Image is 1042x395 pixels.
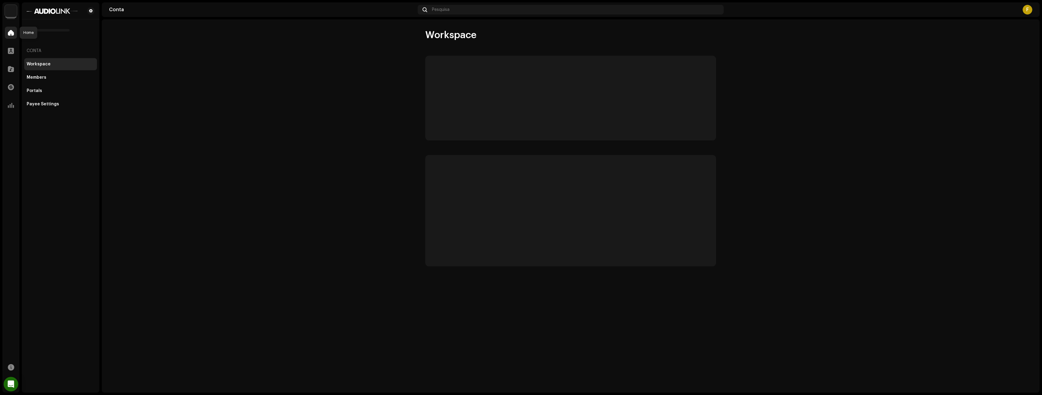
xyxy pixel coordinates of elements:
div: Workspace [27,62,51,67]
span: Pesquisa [432,7,450,12]
div: Conta [109,7,415,12]
img: 730b9dfe-18b5-4111-b483-f30b0c182d82 [5,5,17,17]
re-m-nav-item: Members [24,71,97,84]
div: Members [27,75,46,80]
div: Portals [27,88,42,93]
re-m-nav-item: Payee Settings [24,98,97,110]
div: F [1023,5,1032,15]
re-m-nav-item: Workspace [24,58,97,70]
div: Payee Settings [27,102,59,107]
re-a-nav-header: Conta [24,44,97,58]
span: Workspace [425,29,476,41]
re-m-nav-item: Portals [24,85,97,97]
img: 1601779f-85bc-4fc7-87b8-abcd1ae7544a [27,7,78,15]
div: Open Intercom Messenger [4,377,18,391]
